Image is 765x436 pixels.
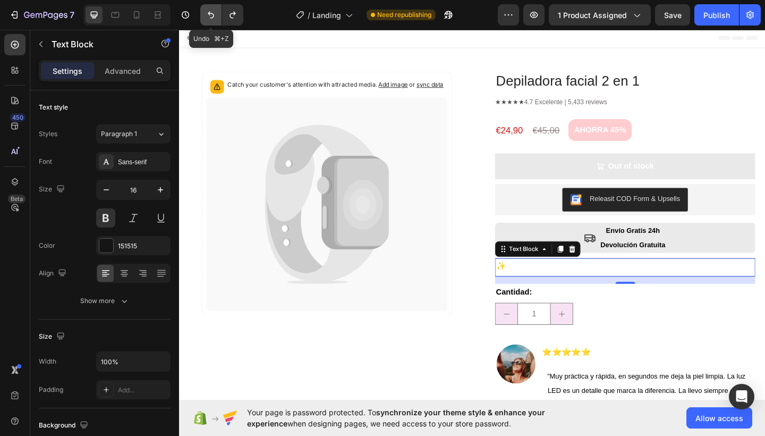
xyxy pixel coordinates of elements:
[101,129,137,139] span: Paragraph 1
[249,57,288,65] span: or
[39,357,56,366] div: Width
[464,216,523,224] span: Envío Gratis 24h
[447,180,545,191] div: Releasit COD Form & Upsells
[703,10,730,21] div: Publish
[97,352,170,371] input: Auto
[417,174,554,199] button: Releasit COD Form & Upsells
[118,241,168,251] div: 151515
[8,195,25,203] div: Beta
[729,384,754,409] div: Open Intercom Messenger
[426,180,438,193] img: CKKYs5695_ICEAE=.webp
[10,113,25,122] div: 450
[4,4,79,26] button: 7
[345,344,388,387] img: gempages_580763276275614216-0a9735fb-bc58-426e-aea3-84467911ce79.jpg
[53,65,82,77] p: Settings
[247,408,545,428] span: synchronize your theme style & enhance your experience
[39,291,171,311] button: Show more
[39,103,68,112] div: Text style
[118,385,168,395] div: Add...
[458,231,529,240] span: Devolución Gratuita
[695,413,743,424] span: Allow access
[395,345,622,360] p: ⭐⭐⭐⭐⭐
[259,57,288,65] span: sync data
[217,57,249,65] span: Add image
[105,65,141,77] p: Advanced
[401,374,616,414] span: Muy práctica y rápida, en segundos me deja la piel limpia. La luz LED es un detalle que marca la ...
[39,182,67,197] div: Size
[467,142,516,158] div: Out of stock
[377,10,431,20] span: Need republishing
[39,129,57,139] div: Styles
[357,236,393,245] div: Text Block
[664,11,682,20] span: Save
[39,157,52,166] div: Font
[344,299,368,322] button: decrement
[39,418,90,433] div: Background
[401,374,403,383] span: "
[345,280,626,295] p: Cantidad:
[516,405,518,413] span: "
[39,241,55,250] div: Color
[344,136,627,164] button: Out of stock
[312,10,341,21] span: Landing
[308,10,310,21] span: /
[344,250,627,271] div: Rich Text Editor. Editing area: main
[118,157,168,167] div: Sans-serif
[344,77,627,86] p: ★★★★★
[368,299,404,322] input: quantity
[70,9,74,21] p: 7
[376,77,466,85] span: 4.7 Excelente | 5,433 reviews
[52,38,142,51] p: Text Block
[247,407,586,429] span: Your page is password protected. To when designing pages, we need access to your store password.
[344,102,375,121] div: €24,90
[39,330,67,344] div: Size
[345,254,355,263] span: ✨
[423,99,492,123] pre: AHORRA 45%
[344,47,627,69] h1: Depiladora facial 2 en 1
[200,4,243,26] div: Undo/Redo
[384,105,415,117] div: €45,00
[655,4,690,26] button: Save
[686,407,752,429] button: Allow access
[404,299,428,322] button: increment
[694,4,739,26] button: Publish
[96,124,171,144] button: Paragraph 1
[179,28,765,401] iframe: Design area
[80,296,130,306] div: Show more
[601,389,618,406] button: Carousel Next Arrow
[549,4,651,26] button: 1 product assigned
[558,10,627,21] span: 1 product assigned
[39,266,69,281] div: Align
[39,385,63,395] div: Padding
